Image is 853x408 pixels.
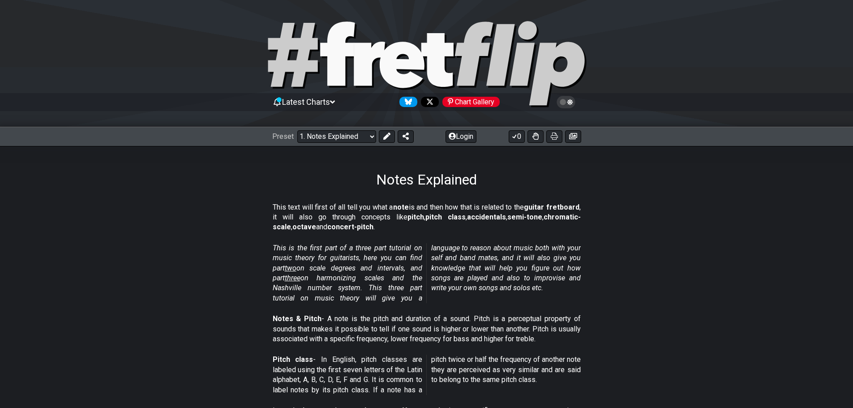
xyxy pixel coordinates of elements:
[273,355,581,395] p: - In English, pitch classes are labeled using the first seven letters of the Latin alphabet, A, B...
[285,264,296,272] span: two
[272,132,294,141] span: Preset
[565,130,581,143] button: Create image
[527,130,544,143] button: Toggle Dexterity for all fretkits
[273,244,581,302] em: This is the first part of a three part tutorial on music theory for guitarists, here you can find...
[327,223,373,231] strong: concert-pitch
[396,97,417,107] a: Follow #fretflip at Bluesky
[273,314,321,323] strong: Notes & Pitch
[439,97,500,107] a: #fretflip at Pinterest
[417,97,439,107] a: Follow #fretflip at X
[273,202,581,232] p: This text will first of all tell you what a is and then how that is related to the , it will also...
[425,213,466,221] strong: pitch class
[442,97,500,107] div: Chart Gallery
[398,130,414,143] button: Share Preset
[561,98,571,106] span: Toggle light / dark theme
[379,130,395,143] button: Edit Preset
[285,274,300,282] span: three
[282,97,330,107] span: Latest Charts
[273,355,313,364] strong: Pitch class
[376,171,477,188] h1: Notes Explained
[546,130,562,143] button: Print
[509,130,525,143] button: 0
[524,203,579,211] strong: guitar fretboard
[407,213,424,221] strong: pitch
[297,130,376,143] select: Preset
[292,223,316,231] strong: octave
[467,213,506,221] strong: accidentals
[507,213,542,221] strong: semi-tone
[393,203,409,211] strong: note
[273,314,581,344] p: - A note is the pitch and duration of a sound. Pitch is a perceptual property of sounds that make...
[446,130,476,143] button: Login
